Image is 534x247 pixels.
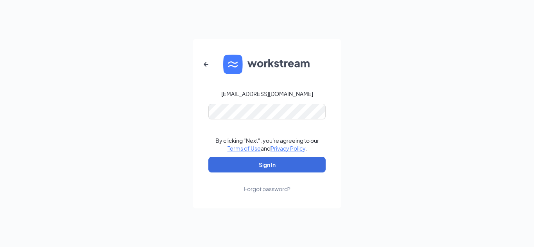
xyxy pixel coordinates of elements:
button: ArrowLeftNew [197,55,215,74]
div: [EMAIL_ADDRESS][DOMAIN_NAME] [221,90,313,98]
a: Terms of Use [228,145,261,152]
svg: ArrowLeftNew [201,60,211,69]
button: Sign In [208,157,326,172]
a: Privacy Policy [271,145,305,152]
div: By clicking "Next", you're agreeing to our and . [215,137,319,152]
div: Forgot password? [244,185,290,193]
a: Forgot password? [244,172,290,193]
img: WS logo and Workstream text [223,55,311,74]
